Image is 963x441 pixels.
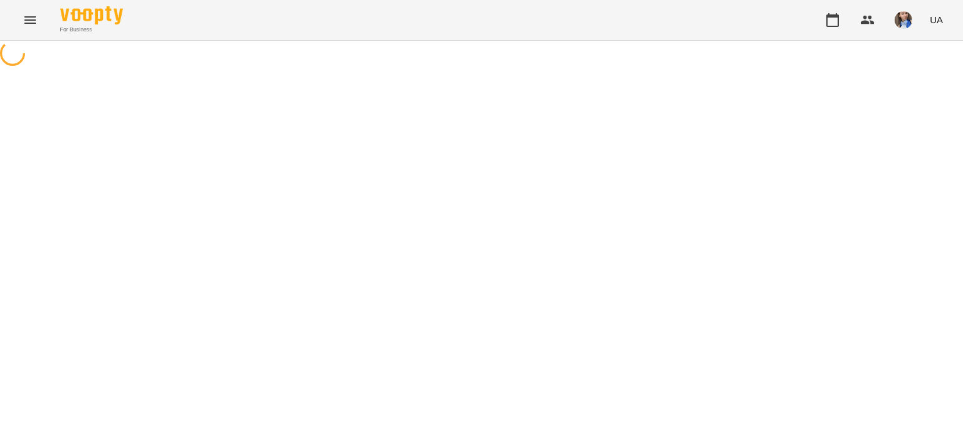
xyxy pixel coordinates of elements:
[60,26,123,34] span: For Business
[895,11,912,29] img: 727e98639bf378bfedd43b4b44319584.jpeg
[925,8,948,31] button: UA
[60,6,123,24] img: Voopty Logo
[930,13,943,26] span: UA
[15,5,45,35] button: Menu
